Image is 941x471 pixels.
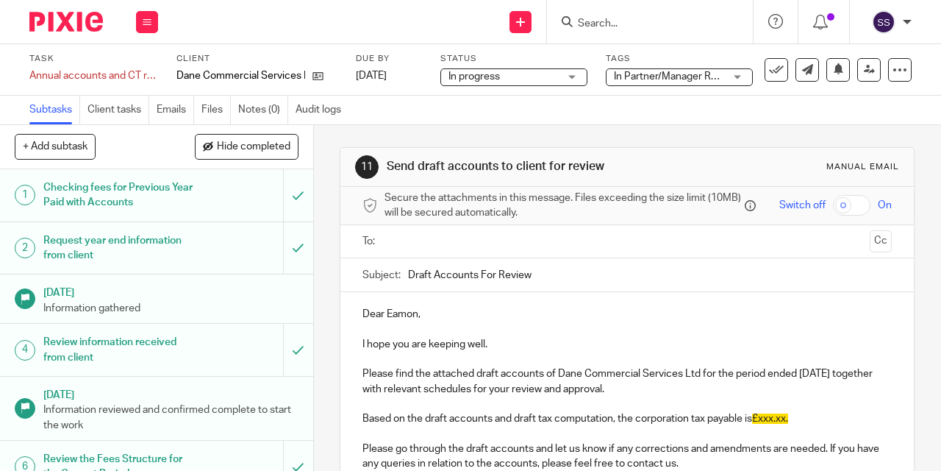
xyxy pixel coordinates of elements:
a: Send new email to Dane Commercial Services Ltd [795,58,819,82]
h1: Send draft accounts to client for review [387,159,659,174]
a: Audit logs [296,96,348,124]
h1: Checking fees for Previous Year Paid with Accounts [43,177,193,214]
p: Based on the draft accounts and draft tax computation, the corporation tax payable is [362,411,892,426]
a: Subtasks [29,96,80,124]
a: Files [201,96,231,124]
label: To: [362,234,379,249]
div: 2 [15,238,35,258]
button: + Add subtask [15,134,96,159]
label: Due by [356,53,422,65]
label: Task [29,53,158,65]
div: 4 [15,340,35,361]
button: Snooze task [826,58,850,82]
img: svg%3E [872,10,895,34]
div: Annual accounts and CT return [29,68,158,83]
h1: Request year end information from client [43,230,193,267]
p: Dane Commercial Services Ltd [176,68,305,83]
a: Reassign task [857,58,881,82]
div: Manual email [826,161,899,173]
div: 11 [355,155,379,179]
span: Hide completed [217,141,290,153]
img: Pixie [29,12,103,32]
div: Mark as to do [283,324,313,376]
button: Hide completed [195,134,298,159]
i: Open client page [312,71,323,82]
div: 1 [15,185,35,205]
h1: Review information received from client [43,331,193,369]
h1: [DATE] [43,384,298,403]
a: Emails [157,96,194,124]
span: Secure the attachments in this message. Files exceeding the size limit (10MB) will be secured aut... [384,191,741,221]
i: Files are stored in Pixie and a secure link is sent to the message recipient. [745,200,756,211]
a: Client tasks [87,96,149,124]
p: Information reviewed and confirmed complete to start the work [43,403,298,433]
span: On [878,198,892,213]
span: In progress [448,71,500,82]
button: Cc [870,230,892,252]
input: Search [576,18,709,31]
p: I hope you are keeping well. [362,337,892,352]
span: £xxx.xx. [752,414,788,424]
span: [DATE] [356,71,387,81]
label: Subject: [362,268,401,283]
span: Switch off [779,198,826,213]
span: In Partner/Manager Review [614,71,737,82]
div: Mark as to do [283,222,313,275]
p: Please find the attached draft accounts of Dane Commercial Services Ltd for the period ended [DAT... [362,366,892,397]
label: Tags [606,53,753,65]
p: Information gathered [43,301,298,316]
label: Status [440,53,587,65]
p: Dear Eamon, [362,307,892,322]
label: Client [176,53,337,65]
div: Mark as to do [283,169,313,222]
a: Notes (0) [238,96,288,124]
h1: [DATE] [43,282,298,300]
